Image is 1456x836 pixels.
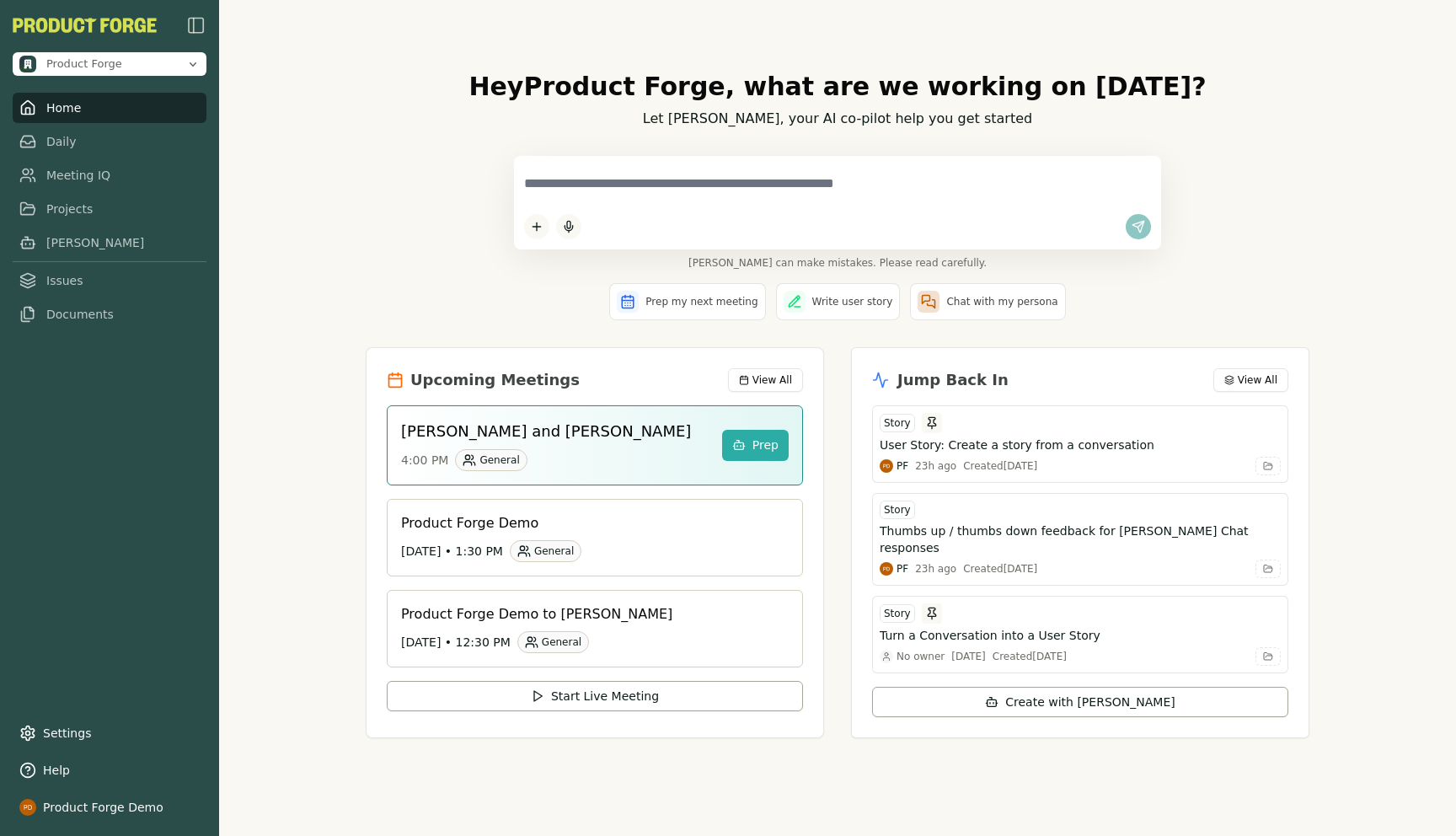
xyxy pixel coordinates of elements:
h1: Hey Product Forge , what are we working on [DATE]? [366,72,1309,102]
a: Meeting IQ [13,160,206,190]
div: [DATE] • 1:30 PM [401,540,775,562]
p: Let [PERSON_NAME], your AI co-pilot help you get started [366,109,1309,129]
span: View All [752,373,792,387]
div: 23h ago [915,459,956,473]
img: profile [19,799,36,816]
span: PF [897,459,908,473]
img: Product Forge Demo [880,562,893,576]
a: Settings [13,718,206,748]
a: [PERSON_NAME] and [PERSON_NAME]4:00 PMGeneralPrep [387,405,803,485]
a: Product Forge Demo[DATE] • 1:30 PMGeneral [387,499,803,576]
div: Created [DATE] [963,562,1037,576]
img: Product Forge [13,18,157,33]
span: No owner [897,650,945,663]
span: Create with [PERSON_NAME] [1005,694,1175,710]
button: Chat with my persona [910,283,1065,320]
button: Thumbs up / thumbs down feedback for [PERSON_NAME] Chat responses [880,522,1281,556]
a: Issues [13,265,206,296]
span: PF [897,562,908,576]
img: Product Forge [19,56,36,72]
button: Start dictation [556,214,581,239]
div: Created [DATE] [963,459,1037,473]
button: User Story: Create a story from a conversation [880,437,1281,453]
a: Projects [13,194,206,224]
h3: [PERSON_NAME] and [PERSON_NAME] [401,420,709,442]
button: Write user story [776,283,901,320]
h2: Jump Back In [897,368,1009,392]
div: General [517,631,589,653]
div: Created [DATE] [993,650,1067,663]
img: Product Forge Demo [880,459,893,473]
button: View All [1213,368,1288,392]
a: Documents [13,299,206,330]
span: Write user story [812,295,893,308]
button: Prep my next meeting [609,283,765,320]
a: Daily [13,126,206,157]
a: Home [13,93,206,123]
span: Chat with my persona [946,295,1057,308]
a: [PERSON_NAME] [13,228,206,258]
div: Story [880,501,915,519]
a: Product Forge Demo to [PERSON_NAME][DATE] • 12:30 PMGeneral [387,590,803,667]
button: Send message [1126,214,1151,239]
div: General [455,449,527,471]
button: Help [13,755,206,785]
h3: Product Forge Demo to [PERSON_NAME] [401,604,775,624]
span: [PERSON_NAME] can make mistakes. Please read carefully. [514,256,1161,270]
h2: Upcoming Meetings [410,368,580,392]
div: Story [880,604,915,623]
div: 4:00 PM [401,449,709,471]
span: Prep my next meeting [645,295,757,308]
div: 23h ago [915,562,956,576]
div: [DATE] [951,650,986,663]
button: Start Live Meeting [387,681,803,711]
button: Product Forge Demo [13,792,206,823]
div: Story [880,414,915,432]
button: View All [728,368,803,392]
div: General [510,540,581,562]
h3: Turn a Conversation into a User Story [880,627,1100,644]
div: [DATE] • 12:30 PM [401,631,775,653]
h3: Product Forge Demo [401,513,775,533]
img: sidebar [186,15,206,35]
h3: User Story: Create a story from a conversation [880,437,1154,453]
button: Add content to chat [524,214,549,239]
span: Start Live Meeting [551,688,659,705]
span: Prep [752,437,779,454]
button: Open organization switcher [13,52,206,76]
button: Create with [PERSON_NAME] [872,687,1288,717]
span: View All [1238,373,1277,387]
span: Product Forge [46,56,122,72]
button: Turn a Conversation into a User Story [880,627,1281,644]
button: PF-Logo [13,18,157,33]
